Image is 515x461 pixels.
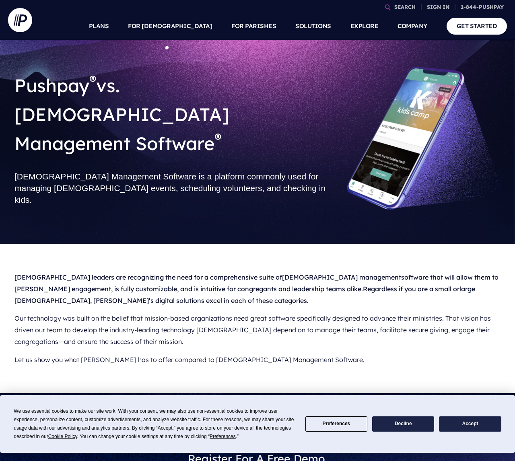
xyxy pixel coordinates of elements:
[14,273,282,281] span: [DEMOGRAPHIC_DATA] leaders are recognizing the need for a comprehensive suite of
[14,64,334,164] h1: Pushpay vs. [DEMOGRAPHIC_DATA] Management Software
[14,309,501,350] p: Our technology was built on the belief that mission-based organizations need great software speci...
[347,68,501,76] picture: dhs-breeze2
[210,434,236,439] span: Preferences
[363,285,459,293] span: Regardless if you are a small or
[214,130,221,146] sup: ®
[48,434,77,439] span: Cookie Policy
[90,296,309,305] span: , [PERSON_NAME]’s digital solutions excel in each of these categories.
[282,273,401,281] span: [DEMOGRAPHIC_DATA] management
[14,273,499,293] span: software that will allow them to [PERSON_NAME] engagement, is fully customizable, and is intuitiv...
[14,407,295,441] div: We use essential cookies to make our site work. With your consent, we may also use non-essential ...
[231,12,276,40] a: FOR PARISHES
[350,12,379,40] a: EXPLORE
[14,351,501,369] p: Let us show you what [PERSON_NAME] has to offer compared to [DEMOGRAPHIC_DATA] Management Software.
[439,416,501,432] button: Accept
[447,18,507,34] a: GET STARTED
[14,164,334,212] h2: [DEMOGRAPHIC_DATA] Management Software is a platform commonly used for managing [DEMOGRAPHIC_DATA...
[14,285,475,305] span: large [DEMOGRAPHIC_DATA]
[89,12,109,40] a: PLANS
[89,72,96,88] sup: ®
[295,12,331,40] a: SOLUTIONS
[305,416,367,432] button: Preferences
[128,12,212,40] a: FOR [DEMOGRAPHIC_DATA]
[398,12,427,40] a: COMPANY
[372,416,434,432] button: Decline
